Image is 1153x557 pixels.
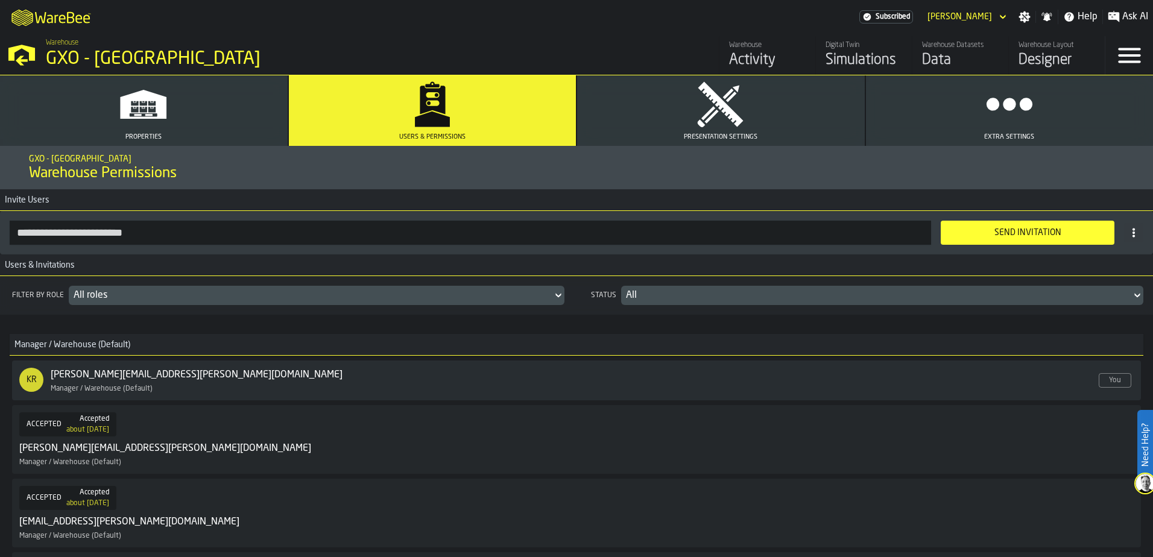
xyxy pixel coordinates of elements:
[684,133,757,141] span: Presentation Settings
[125,133,162,141] span: Properties
[927,12,992,22] div: DropdownMenuValue-Kzysztof Malecki
[923,10,1009,24] div: DropdownMenuValue-Kzysztof Malecki
[1105,36,1153,75] label: button-toggle-Menu
[46,48,371,70] div: GXO - [GEOGRAPHIC_DATA]
[1036,11,1058,23] label: button-toggle-Notifications
[719,36,815,75] a: link-to-/wh/i/ae0cd702-8cb1-4091-b3be-0aee77957c79/feed/
[80,488,109,497] span: Accepted
[19,368,43,392] div: KR
[1099,373,1131,388] span: You
[10,334,1143,356] h3: title-section-Manager / Warehouse (Default)
[826,51,902,70] div: Simulations
[1103,10,1153,24] label: button-toggle-Ask AI
[46,39,78,47] span: Warehouse
[922,41,999,49] div: Warehouse Datasets
[19,458,121,467] span: Manager / Warehouse (Default)
[729,41,806,49] div: Warehouse
[1008,36,1105,75] a: link-to-/wh/i/ae0cd702-8cb1-4091-b3be-0aee77957c79/designer
[1019,41,1095,49] div: Warehouse Layout
[399,133,466,141] span: Users & Permissions
[912,36,1008,75] a: link-to-/wh/i/ae0cd702-8cb1-4091-b3be-0aee77957c79/data
[74,288,548,303] div: DropdownMenuValue-all
[859,10,913,24] a: link-to-/wh/i/ae0cd702-8cb1-4091-b3be-0aee77957c79/settings/billing
[80,415,109,423] span: Accepted
[10,291,66,300] div: Filter by role
[729,51,806,70] div: Activity
[66,499,109,508] div: Updated: 03/09/2025, 14:52:00 Created: 10/10/2025, 19:33:32
[859,10,913,24] div: Menu Subscription
[948,228,1107,238] div: Send Invitation
[1014,11,1035,23] label: button-toggle-Settings
[589,286,1143,305] div: StatusDropdownMenuValue-all
[826,41,902,49] div: Digital Twin
[66,426,109,434] div: Updated: 02/09/2025, 18:53:57 Created: 10/10/2025, 19:33:32
[19,515,239,529] div: [EMAIL_ADDRESS][PERSON_NAME][DOMAIN_NAME]
[626,288,1126,303] div: DropdownMenuValue-all
[19,532,121,540] span: Manager / Warehouse (Default)
[10,340,130,350] span: Manager / Warehouse (Default)
[941,221,1114,245] button: button-Send Invitation
[10,286,564,305] div: Filter by roleDropdownMenuValue-all
[51,385,381,393] div: Manager / Warehouse (Default)
[27,420,62,429] span: ACCEPTED
[29,152,1124,164] h2: Sub Title
[1139,411,1152,479] label: Need Help?
[922,51,999,70] div: Data
[1122,10,1148,24] span: Ask AI
[876,13,910,21] span: Subscribed
[19,441,311,456] div: [PERSON_NAME][EMAIL_ADDRESS][PERSON_NAME][DOMAIN_NAME]
[51,368,343,382] a: [PERSON_NAME][EMAIL_ADDRESS][PERSON_NAME][DOMAIN_NAME]
[1058,10,1102,24] label: button-toggle-Help
[10,221,931,245] input: button-toolbar-
[984,133,1034,141] span: Extra Settings
[589,291,619,300] div: Status
[815,36,912,75] a: link-to-/wh/i/ae0cd702-8cb1-4091-b3be-0aee77957c79/simulations
[1019,51,1095,70] div: Designer
[27,494,62,502] span: ACCEPTED
[29,164,177,183] span: Warehouse Permissions
[1078,10,1098,24] span: Help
